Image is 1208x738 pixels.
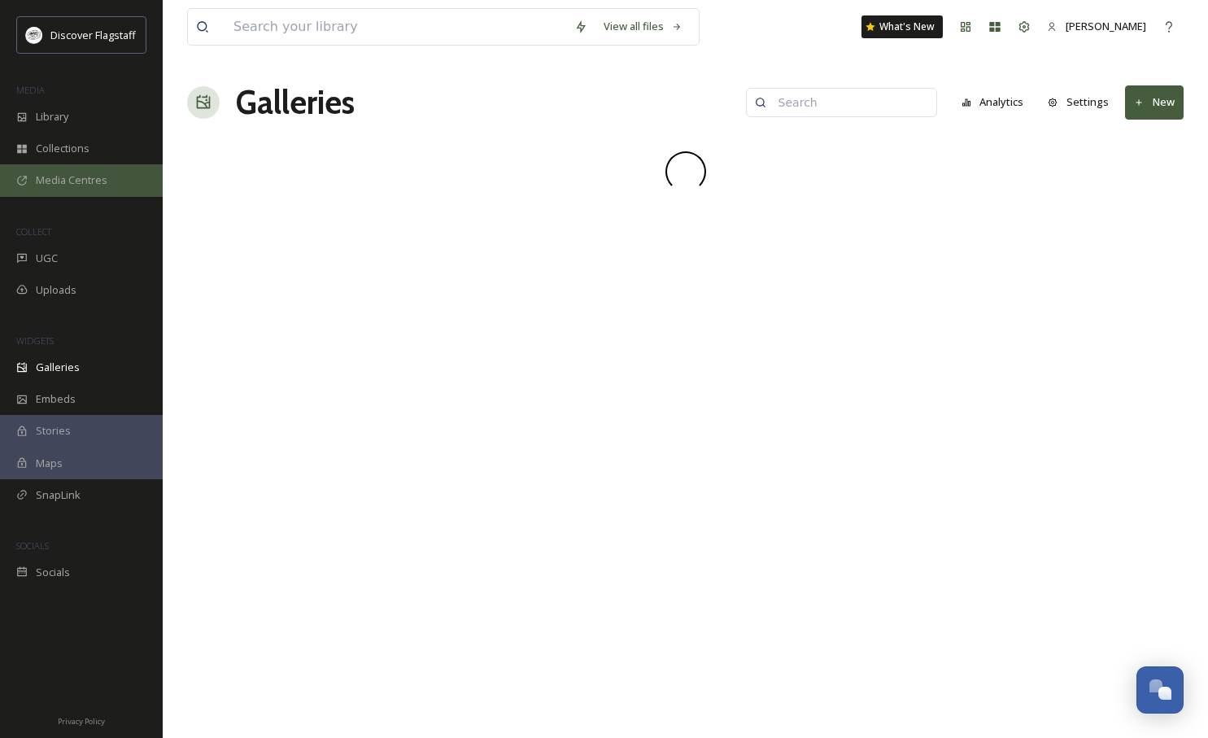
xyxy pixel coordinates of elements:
[58,710,105,730] a: Privacy Policy
[16,225,51,238] span: COLLECT
[1040,86,1125,118] a: Settings
[16,334,54,347] span: WIDGETS
[36,565,70,580] span: Socials
[36,141,89,156] span: Collections
[953,86,1040,118] a: Analytics
[36,251,58,266] span: UGC
[58,716,105,727] span: Privacy Policy
[50,28,136,42] span: Discover Flagstaff
[953,86,1032,118] button: Analytics
[36,172,107,188] span: Media Centres
[1136,666,1184,714] button: Open Chat
[236,78,355,127] a: Galleries
[1039,11,1154,42] a: [PERSON_NAME]
[36,282,76,298] span: Uploads
[16,84,45,96] span: MEDIA
[36,423,71,439] span: Stories
[36,360,80,375] span: Galleries
[36,456,63,471] span: Maps
[36,391,76,407] span: Embeds
[861,15,943,38] a: What's New
[225,9,566,45] input: Search your library
[36,109,68,124] span: Library
[1040,86,1117,118] button: Settings
[770,86,928,119] input: Search
[1066,19,1146,33] span: [PERSON_NAME]
[1125,85,1184,119] button: New
[16,539,49,552] span: SOCIALS
[26,27,42,43] img: Untitled%20design%20(1).png
[595,11,691,42] a: View all files
[36,487,81,503] span: SnapLink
